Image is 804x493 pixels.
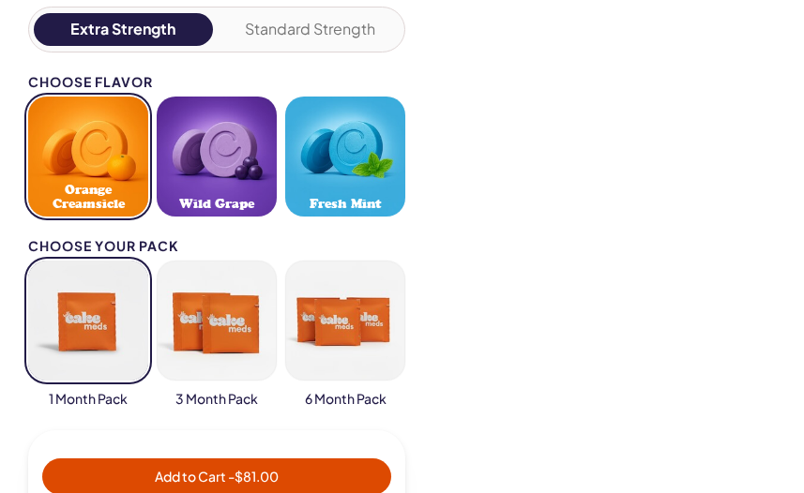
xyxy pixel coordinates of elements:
[28,75,405,89] div: Choose Flavor
[49,390,128,409] span: 1 Month Pack
[175,390,258,409] span: 3 Month Pack
[34,183,143,211] span: Orange Creamsicle
[34,13,213,46] button: Extra Strength
[221,13,401,46] button: Standard Strength
[305,390,387,409] span: 6 Month Pack
[155,468,279,485] span: Add to Cart
[228,468,279,485] span: - $81.00
[28,239,405,253] div: Choose your pack
[310,197,381,211] span: Fresh Mint
[179,197,254,211] span: Wild Grape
